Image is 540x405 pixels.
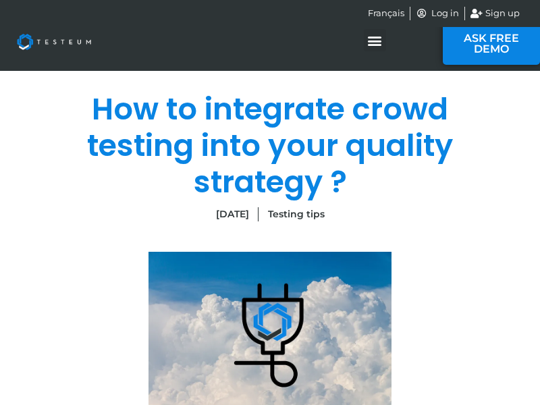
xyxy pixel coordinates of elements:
[470,7,520,20] a: Sign up
[428,7,459,20] span: Log in
[268,208,325,220] a: Testing tips
[364,29,386,51] div: Menu Toggle
[216,208,249,220] time: [DATE]
[463,33,520,55] span: ASK FREE DEMO
[61,91,479,200] h1: How to integrate crowd testing into your quality strategy ?
[7,24,101,60] img: Testeum Logo - Application crowdtesting platform
[368,7,404,20] a: Français
[216,207,249,221] a: [DATE]
[416,7,459,20] a: Log in
[443,23,540,65] a: ASK FREE DEMO
[482,7,520,20] span: Sign up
